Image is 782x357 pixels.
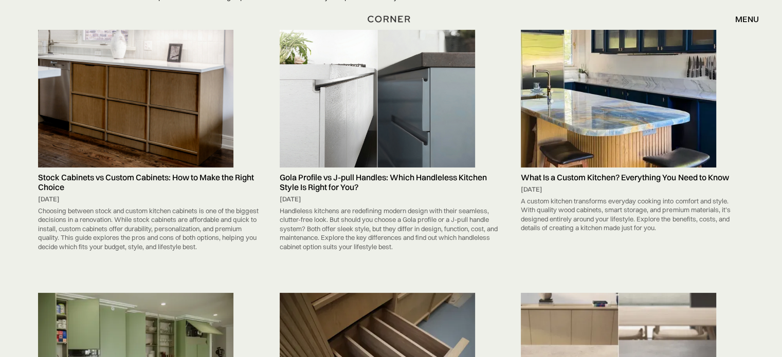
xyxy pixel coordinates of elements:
[280,195,503,204] div: [DATE]
[364,12,417,26] a: home
[725,10,759,28] div: menu
[275,30,508,254] a: Gola Profile vs J-pull Handles: Which Handleless Kitchen Style Is Right for You?[DATE]Handleless ...
[280,173,503,192] h5: Gola Profile vs J-pull Handles: Which Handleless Kitchen Style Is Right for You?
[521,194,744,235] div: A custom kitchen transforms everyday cooking into comfort and style. With quality wood cabinets, ...
[521,173,744,182] h5: What Is a Custom Kitchen? Everything You Need to Know
[735,15,759,23] div: menu
[521,185,744,194] div: [DATE]
[33,30,266,254] a: Stock Cabinets vs Custom Cabinets: How to Make the Right Choice[DATE]Choosing between stock and c...
[38,204,261,254] div: Choosing between stock and custom kitchen cabinets is one of the biggest decisions in a renovatio...
[280,204,503,254] div: Handleless kitchens are redefining modern design with their seamless, clutter-free look. But shou...
[516,30,749,235] a: What Is a Custom Kitchen? Everything You Need to Know[DATE]A custom kitchen transforms everyday c...
[38,173,261,192] h5: Stock Cabinets vs Custom Cabinets: How to Make the Right Choice
[38,195,261,204] div: [DATE]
